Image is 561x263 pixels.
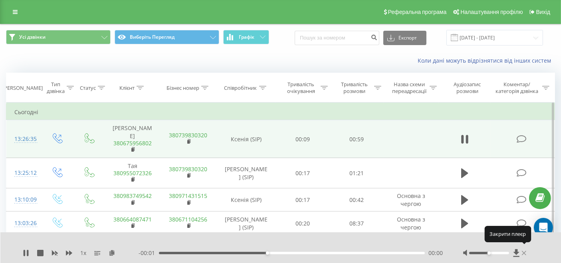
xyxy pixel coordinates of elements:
button: Виберіть Перегляд [115,30,219,44]
button: Експорт [383,31,426,45]
font: 00:09 [296,135,310,143]
font: 00:59 [349,135,364,143]
a: 380671104256 [169,216,208,223]
font: 00:01 [141,249,155,257]
a: 380739830320 [169,131,208,139]
font: 00:42 [349,196,364,204]
button: Графік [223,30,269,44]
font: 13:10:09 [14,196,37,203]
div: Accessibility label [488,251,491,255]
font: Ксенія (SIP) [231,135,262,143]
font: Сьогодні [14,108,38,116]
font: Вихід [536,9,550,15]
div: Open Intercom Messenger [534,218,553,237]
a: Коли дані можуть відрізнятися від інших систем [418,57,555,64]
font: Статус [80,84,96,91]
a: 380739830320 [169,165,208,173]
font: Тая [128,162,137,170]
font: Графік [239,34,254,40]
a: 380971431515 [169,192,208,200]
font: 08:37 [349,219,364,227]
font: Закрити плеєр [490,230,526,237]
font: Назва схеми переадресації [392,81,426,95]
font: Тривалість розмови [341,81,368,95]
font: [PERSON_NAME] [2,84,43,91]
font: Виберіть Перегляд [130,34,174,40]
a: 380675956802 [113,139,152,147]
font: Реферальна програма [388,9,447,15]
font: Бізнес номер [167,84,199,91]
font: 13:03:26 [14,219,37,227]
font: [PERSON_NAME] (SIP) [225,216,268,231]
font: 00:00 [429,249,443,257]
font: Усі дзвінки [19,34,46,40]
a: 380664087471 [113,216,152,223]
div: Accessibility label [266,251,269,255]
font: Тривалість очікування [287,81,315,95]
font: Основна з чергою [397,192,425,208]
font: 00:17 [296,169,310,177]
font: - [139,249,141,257]
font: Коли дані можуть відрізнятися від інших систем [418,57,551,64]
button: Усі дзвінки [6,30,111,44]
font: Клієнт [119,84,135,91]
input: Пошук за номером [295,31,379,45]
a: 380983749542 [113,192,152,200]
font: Експорт [398,34,417,41]
font: 13:25:12 [14,169,37,176]
font: 00:17 [296,196,310,204]
font: Коментар/категорія дзвінка [496,81,538,95]
a: 380955072326 [113,169,152,177]
font: x [83,249,86,257]
font: Ксенія (SIP) [231,196,262,204]
font: [PERSON_NAME] (SIP) [225,165,268,181]
font: Налаштування профілю [460,9,523,15]
font: Аудіозапис розмови [454,81,481,95]
font: [PERSON_NAME] [113,124,153,140]
font: Співробітник [224,84,257,91]
font: 13:26:35 [14,135,37,142]
font: Основна з чергою [397,216,425,231]
font: 1 [80,249,83,257]
font: 00:20 [296,219,310,227]
font: 01:21 [349,169,364,177]
font: Тип дзвінка [47,81,65,95]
